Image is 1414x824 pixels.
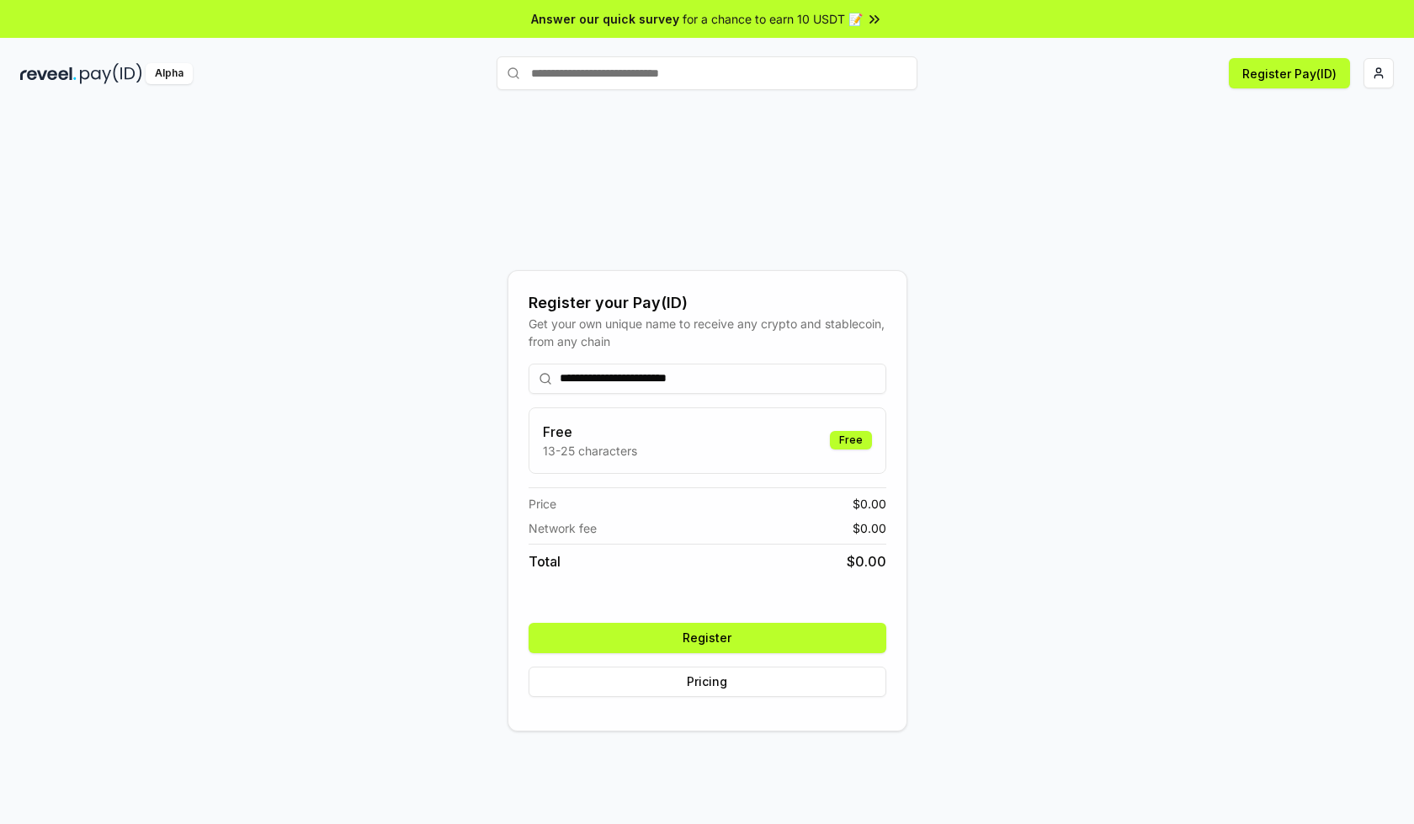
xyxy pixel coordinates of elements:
span: $ 0.00 [853,519,886,537]
p: 13-25 characters [543,442,637,460]
span: Network fee [529,519,597,537]
button: Pricing [529,667,886,697]
span: $ 0.00 [853,495,886,513]
span: Total [529,551,561,571]
button: Register [529,623,886,653]
div: Get your own unique name to receive any crypto and stablecoin, from any chain [529,315,886,350]
h3: Free [543,422,637,442]
img: reveel_dark [20,63,77,84]
div: Free [830,431,872,449]
span: Price [529,495,556,513]
button: Register Pay(ID) [1229,58,1350,88]
span: $ 0.00 [847,551,886,571]
span: Answer our quick survey [531,10,679,28]
img: pay_id [80,63,142,84]
div: Alpha [146,63,193,84]
span: for a chance to earn 10 USDT 📝 [683,10,863,28]
div: Register your Pay(ID) [529,291,886,315]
